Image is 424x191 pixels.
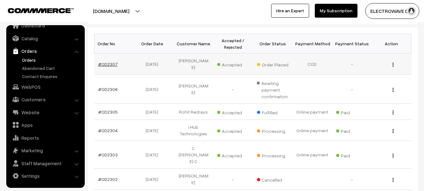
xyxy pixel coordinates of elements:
th: Accepted / Rejected [213,34,253,53]
img: Menu [393,88,394,92]
td: I Hub Technologies [174,120,213,141]
a: Contact Enquires [20,73,83,80]
span: Paid [336,108,368,116]
a: COMMMERCE [8,6,63,14]
span: Paid [336,126,368,134]
a: #OD2304 [98,128,118,133]
th: Order Date [134,34,174,53]
a: Customers [8,94,83,105]
a: Staff Management [8,158,83,169]
a: Orders [20,57,83,63]
a: Dashboard [8,20,83,31]
a: #OD2307 [98,61,118,67]
th: Order No [94,34,134,53]
td: - [332,53,372,75]
td: C [PERSON_NAME] C [174,141,213,169]
span: Cancelled [257,175,288,183]
td: Rohit Redrays [174,104,213,120]
td: - [332,169,372,190]
span: Paid [336,151,368,159]
th: Order Status [253,34,293,53]
span: Accepted [217,151,249,159]
th: Customer Name [174,34,213,53]
img: Menu [393,63,394,67]
span: Accepted [217,126,249,134]
td: [DATE] [134,120,174,141]
td: - [213,75,253,104]
span: Order Placed [257,60,288,68]
td: Online payment [293,104,332,120]
a: Catalog [8,33,83,44]
td: - [332,75,372,104]
span: Processing [257,126,288,134]
td: COD [293,53,332,75]
a: #OD2305 [98,109,118,115]
a: My Subscription [315,4,357,18]
td: [PERSON_NAME] [174,53,213,75]
img: Menu [393,110,394,115]
img: Menu [393,154,394,158]
span: Accepted [217,108,249,116]
a: #OD2306 [98,87,118,92]
a: Marketing [8,145,83,156]
td: [PERSON_NAME] [174,169,213,190]
a: #OD2303 [98,152,118,157]
img: Menu [393,129,394,133]
td: [DATE] [134,75,174,104]
td: [DATE] [134,53,174,75]
span: Awaiting payment confirmation [257,78,289,100]
td: - [213,169,253,190]
a: Abandoned Cart [20,65,83,71]
a: WebPOS [8,81,83,93]
img: COMMMERCE [8,8,74,13]
span: Processing [257,151,288,159]
a: Orders [8,45,83,57]
th: Payment Method [293,34,332,53]
a: Reports [8,132,83,143]
button: [DOMAIN_NAME] [71,3,151,19]
a: #OD2302 [98,177,118,182]
a: Apps [8,119,83,131]
td: [DATE] [134,169,174,190]
th: Action [372,34,411,53]
span: Fulfilled [257,108,288,116]
td: [PERSON_NAME] [174,75,213,104]
button: ELECTROWAVE DE… [365,3,419,19]
a: Hire an Expert [271,4,309,18]
th: Payment Status [332,34,372,53]
td: Online payment [293,141,332,169]
span: Accepted [217,60,249,68]
img: user [407,6,416,16]
td: [DATE] [134,141,174,169]
a: Website [8,107,83,118]
a: Settings [8,170,83,182]
img: Menu [393,178,394,182]
td: [DATE] [134,104,174,120]
td: Online payment [293,120,332,141]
